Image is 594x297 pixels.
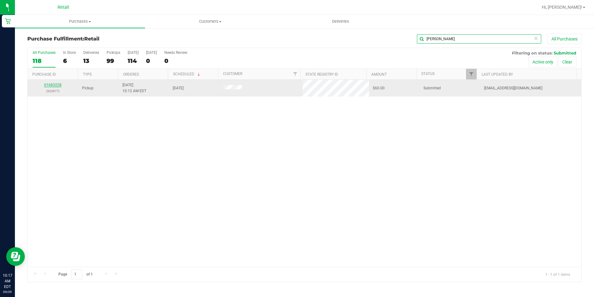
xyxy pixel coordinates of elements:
span: [DATE] 10:12 AM EDT [122,82,146,94]
div: All Purchases [33,50,56,55]
span: Filtering on status: [512,50,552,55]
a: Scheduled [173,72,201,76]
inline-svg: Retail [5,18,11,24]
a: Deliveries [276,15,406,28]
span: Retail [57,5,69,10]
span: Retail [84,36,99,42]
span: [DATE] [173,85,184,91]
span: 1 - 1 of 1 items [540,270,575,279]
a: Status [421,72,435,76]
span: Purchases [15,19,145,24]
span: $60.00 [373,85,385,91]
p: (323677) [31,88,75,94]
h3: Purchase Fulfillment: [27,36,212,42]
div: In Store [63,50,76,55]
p: 09/29 [3,290,12,294]
a: Type [83,72,92,77]
a: Ordered [123,72,139,77]
div: PickUps [107,50,120,55]
p: 10:17 AM EDT [3,273,12,290]
span: Submitted [554,50,576,55]
a: Last Updated By [482,72,513,77]
input: Search Purchase ID, Original ID, State Registry ID or Customer Name... [417,34,541,44]
span: Pickup [82,85,94,91]
span: [EMAIL_ADDRESS][DOMAIN_NAME] [484,85,542,91]
div: 99 [107,57,120,64]
a: 01683228 [44,83,62,87]
button: Clear [558,57,576,67]
span: Clear [534,34,538,42]
div: 0 [164,57,187,64]
div: [DATE] [128,50,139,55]
div: Needs Review [164,50,187,55]
a: Purchases [15,15,145,28]
div: [DATE] [146,50,157,55]
button: Active only [528,57,557,67]
button: All Purchases [547,34,582,44]
span: Submitted [423,85,441,91]
iframe: Resource center [6,247,25,266]
input: 1 [71,270,82,279]
a: Filter [290,69,300,79]
a: Customers [145,15,275,28]
div: Deliveries [83,50,99,55]
span: Page of 1 [53,270,98,279]
a: State Registry ID [305,72,338,77]
div: 118 [33,57,56,64]
div: 114 [128,57,139,64]
a: Filter [466,69,476,79]
span: Hi, [PERSON_NAME]! [542,5,582,10]
span: Deliveries [324,19,358,24]
div: 6 [63,57,76,64]
div: 0 [146,57,157,64]
a: Customer [223,72,242,76]
span: Customers [145,19,275,24]
a: Purchase ID [32,72,56,77]
a: Amount [371,72,387,77]
div: 13 [83,57,99,64]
